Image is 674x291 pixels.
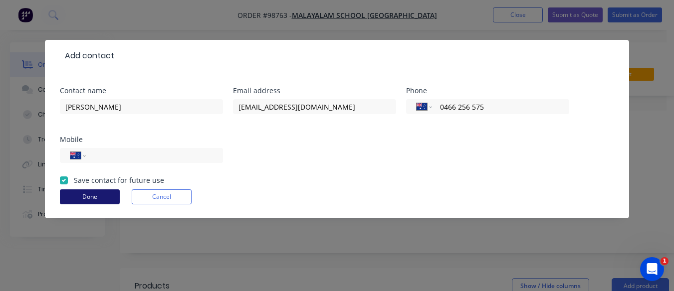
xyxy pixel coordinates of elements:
[661,257,669,265] span: 1
[74,175,164,185] label: Save contact for future use
[60,189,120,204] button: Done
[60,87,223,94] div: Contact name
[60,50,114,62] div: Add contact
[60,136,223,143] div: Mobile
[640,257,664,281] iframe: Intercom live chat
[233,87,396,94] div: Email address
[132,189,192,204] button: Cancel
[406,87,569,94] div: Phone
